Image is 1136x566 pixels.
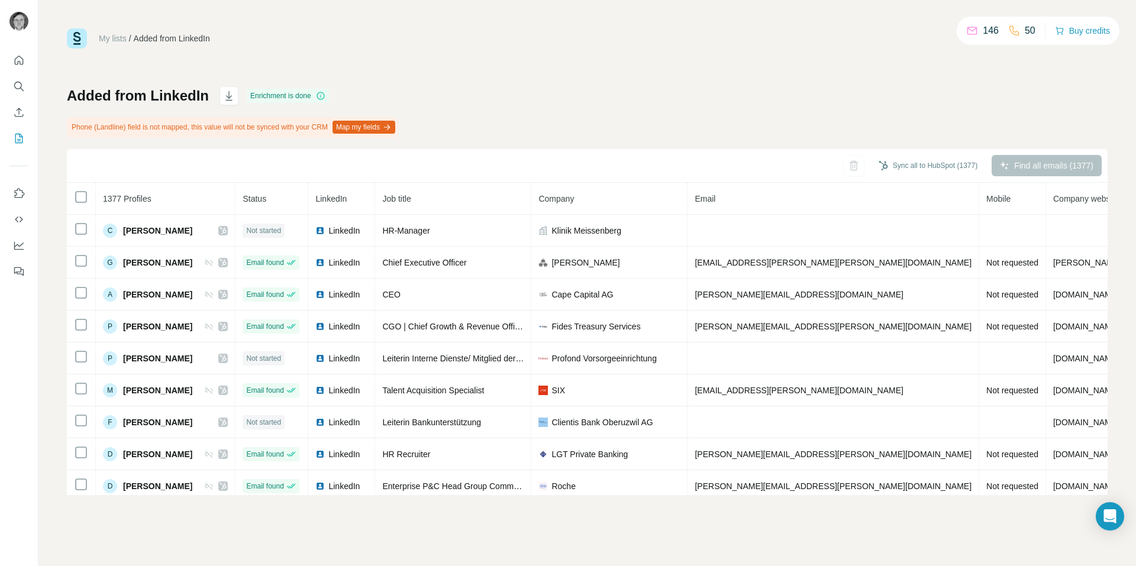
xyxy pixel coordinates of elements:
[986,290,1038,299] span: Not requested
[315,322,325,331] img: LinkedIn logo
[333,121,395,134] button: Map my fields
[695,386,903,395] span: [EMAIL_ADDRESS][PERSON_NAME][DOMAIN_NAME]
[328,257,360,269] span: LinkedIn
[328,448,360,460] span: LinkedIn
[1053,322,1119,331] span: [DOMAIN_NAME]
[695,194,715,203] span: Email
[328,384,360,396] span: LinkedIn
[103,287,117,302] div: A
[123,352,192,364] span: [PERSON_NAME]
[986,258,1038,267] span: Not requested
[315,449,325,459] img: LinkedIn logo
[315,290,325,299] img: LinkedIn logo
[315,226,325,235] img: LinkedIn logo
[695,258,972,267] span: [EMAIL_ADDRESS][PERSON_NAME][PERSON_NAME][DOMAIN_NAME]
[9,261,28,282] button: Feedback
[328,289,360,300] span: LinkedIn
[1053,449,1119,459] span: [DOMAIN_NAME]
[134,33,210,44] div: Added from LinkedIn
[870,157,986,174] button: Sync all to HubSpot (1377)
[551,416,653,428] span: Clientis Bank Oberuzwil AG
[538,194,574,203] span: Company
[246,385,283,396] span: Email found
[9,128,28,149] button: My lists
[538,322,548,331] img: company-logo
[538,354,548,363] img: company-logo
[123,289,192,300] span: [PERSON_NAME]
[246,225,281,236] span: Not started
[986,481,1038,491] span: Not requested
[99,34,127,43] a: My lists
[123,448,192,460] span: [PERSON_NAME]
[382,481,738,491] span: Enterprise P&C Head Group Communications & Corporate Finance / Global Sen. HR Director/VP
[551,257,619,269] span: [PERSON_NAME]
[9,12,28,31] img: Avatar
[551,384,565,396] span: SIX
[246,417,281,428] span: Not started
[328,416,360,428] span: LinkedIn
[9,50,28,71] button: Quick start
[382,258,466,267] span: Chief Executive Officer
[315,354,325,363] img: LinkedIn logo
[695,290,903,299] span: [PERSON_NAME][EMAIL_ADDRESS][DOMAIN_NAME]
[382,418,481,427] span: Leiterin Bankunterstützung
[986,449,1038,459] span: Not requested
[382,322,526,331] span: CGO | Chief Growth & Revenue Officer
[382,449,430,459] span: HR Recruiter
[382,386,484,395] span: Talent Acquisition Specialist
[983,24,999,38] p: 146
[315,386,325,395] img: LinkedIn logo
[103,479,117,493] div: D
[986,194,1011,203] span: Mobile
[538,290,548,299] img: company-logo
[103,383,117,397] div: M
[315,418,325,427] img: LinkedIn logo
[243,194,266,203] span: Status
[246,481,283,491] span: Email found
[67,117,398,137] div: Phone (Landline) field is not mapped, this value will not be synced with your CRM
[9,235,28,256] button: Dashboard
[1053,481,1119,491] span: [DOMAIN_NAME]
[695,322,972,331] span: [PERSON_NAME][EMAIL_ADDRESS][PERSON_NAME][DOMAIN_NAME]
[986,386,1038,395] span: Not requested
[1025,24,1035,38] p: 50
[328,225,360,237] span: LinkedIn
[695,449,972,459] span: [PERSON_NAME][EMAIL_ADDRESS][PERSON_NAME][DOMAIN_NAME]
[315,481,325,491] img: LinkedIn logo
[67,28,87,48] img: Surfe Logo
[551,289,613,300] span: Cape Capital AG
[382,354,579,363] span: Leiterin Interne Dienste/ Mitglied der Geschäftsleitung
[9,209,28,230] button: Use Surfe API
[246,449,283,460] span: Email found
[538,258,548,267] img: company-logo
[328,352,360,364] span: LinkedIn
[695,481,972,491] span: [PERSON_NAME][EMAIL_ADDRESS][PERSON_NAME][DOMAIN_NAME]
[551,321,640,332] span: Fides Treasury Services
[103,447,117,461] div: D
[9,102,28,123] button: Enrich CSV
[382,194,411,203] span: Job title
[1053,386,1119,395] span: [DOMAIN_NAME]
[103,255,117,270] div: G
[1053,418,1119,427] span: [DOMAIN_NAME]
[382,290,400,299] span: CEO
[246,257,283,268] span: Email found
[123,384,192,396] span: [PERSON_NAME]
[551,480,575,492] span: Roche
[382,226,430,235] span: HR-Manager
[246,353,281,364] span: Not started
[1096,502,1124,531] div: Open Intercom Messenger
[328,321,360,332] span: LinkedIn
[315,194,347,203] span: LinkedIn
[123,257,192,269] span: [PERSON_NAME]
[129,33,131,44] li: /
[551,352,656,364] span: Profond Vorsorgeeinrichtung
[315,258,325,267] img: LinkedIn logo
[328,480,360,492] span: LinkedIn
[538,481,548,491] img: company-logo
[551,448,628,460] span: LGT Private Banking
[1053,290,1119,299] span: [DOMAIN_NAME]
[67,86,209,105] h1: Added from LinkedIn
[103,194,151,203] span: 1377 Profiles
[538,386,548,395] img: company-logo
